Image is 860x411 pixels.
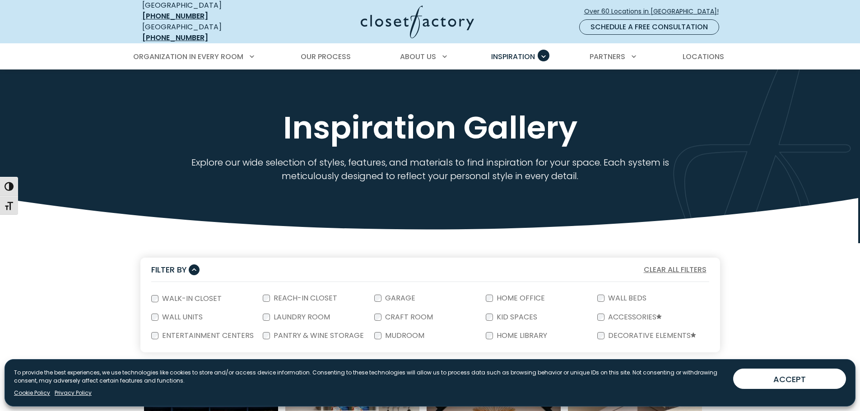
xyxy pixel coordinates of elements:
[270,314,332,321] label: Laundry Room
[579,19,719,35] a: Schedule a Free Consultation
[165,156,695,183] p: Explore our wide selection of styles, features, and materials to find inspiration for your space....
[683,51,724,62] span: Locations
[151,263,200,276] button: Filter By
[127,44,734,69] nav: Primary Menu
[14,389,50,397] a: Cookie Policy
[381,295,417,302] label: Garage
[493,314,539,321] label: Kid Spaces
[493,332,549,339] label: Home Library
[590,51,625,62] span: Partners
[158,295,223,302] label: Walk-In Closet
[584,7,726,16] span: Over 60 Locations in [GEOGRAPHIC_DATA]!
[55,389,92,397] a: Privacy Policy
[142,22,273,43] div: [GEOGRAPHIC_DATA]
[381,332,426,339] label: Mudroom
[361,5,474,38] img: Closet Factory Logo
[301,51,351,62] span: Our Process
[158,332,256,339] label: Entertainment Centers
[604,314,664,321] label: Accessories
[142,32,208,43] a: [PHONE_NUMBER]
[142,11,208,21] a: [PHONE_NUMBER]
[641,264,709,276] button: Clear All Filters
[491,51,535,62] span: Inspiration
[158,314,205,321] label: Wall Units
[133,51,243,62] span: Organization in Every Room
[604,332,698,340] label: Decorative Elements
[14,369,726,385] p: To provide the best experiences, we use technologies like cookies to store and/or access device i...
[140,111,720,145] h1: Inspiration Gallery
[733,369,846,389] button: ACCEPT
[584,4,726,19] a: Over 60 Locations in [GEOGRAPHIC_DATA]!
[493,295,547,302] label: Home Office
[270,332,366,339] label: Pantry & Wine Storage
[400,51,436,62] span: About Us
[270,295,339,302] label: Reach-In Closet
[604,295,648,302] label: Wall Beds
[381,314,435,321] label: Craft Room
